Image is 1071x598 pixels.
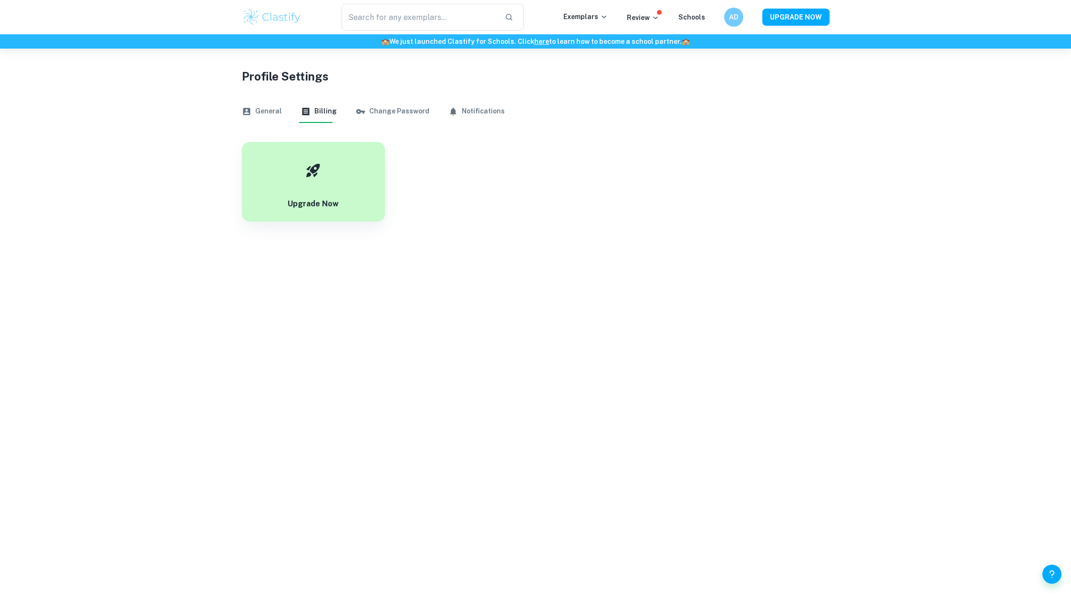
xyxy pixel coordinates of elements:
p: Review [627,12,659,23]
button: Change Password [356,100,429,123]
h1: Profile Settings [242,68,830,85]
h6: AD [728,12,739,22]
a: here [534,38,549,45]
a: Schools [678,13,705,21]
img: Clastify logo [242,8,302,27]
h6: Upgrade Now [288,198,339,210]
span: 🏫 [682,38,690,45]
button: Help and Feedback [1042,565,1061,584]
h6: We just launched Clastify for Schools. Click to learn how to become a school partner. [2,36,1069,47]
input: Search for any exemplars... [342,4,498,30]
button: General [242,100,282,123]
button: Billing [301,100,337,123]
button: AD [724,8,743,27]
button: Notifications [448,100,505,123]
span: 🏫 [381,38,389,45]
button: UPGRADE NOW [762,9,830,26]
button: Upgrade Now [242,142,385,222]
p: Exemplars [563,11,608,22]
